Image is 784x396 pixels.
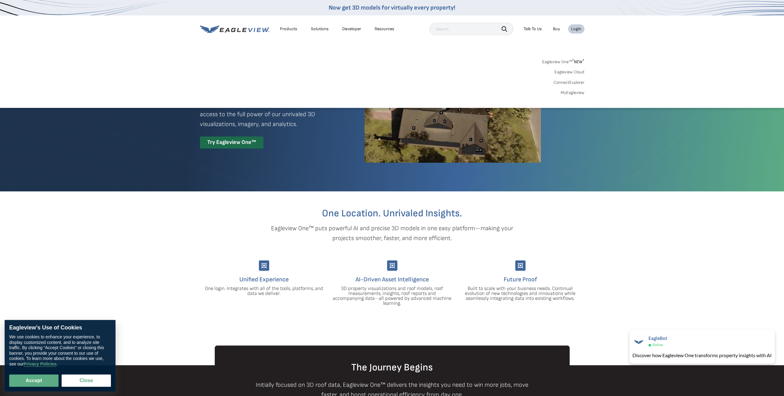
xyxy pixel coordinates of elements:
[554,80,584,85] a: ConnectExplorer
[632,336,645,348] img: EagleBot
[200,137,263,149] div: Try Eagleview One™
[24,361,57,367] a: Privacy Policies
[62,374,111,387] button: Close
[554,69,584,75] a: Eagleview Cloud
[542,57,584,64] a: Eagleview One™*NEW*
[648,336,667,341] span: EagleBot
[461,275,580,284] h4: Future Proof
[280,26,297,32] div: Products
[260,223,524,243] p: Eagleview One™ puts powerful AI and precise 3D models in one easy platform—making your projects s...
[553,26,560,32] a: Buy
[632,352,772,359] div: Discover how Eagleview One transforms property insights with AI
[387,260,397,271] img: Group-9744.svg
[311,26,329,32] div: Solutions
[333,286,452,306] p: 3D property visualizations and roof models, roof measurements, insights, roof reports and accompa...
[215,363,570,373] h2: The Journey Begins
[561,90,584,96] a: MyEagleview
[429,23,513,35] input: Search
[205,286,323,296] p: One login. Integrates with all of the tools, platforms, and data we deliver.
[9,374,59,387] button: Accept
[572,59,584,64] span: NEW
[259,260,269,271] img: Group-9744.svg
[205,209,580,218] h2: One Location. Unrivaled Insights.
[205,275,323,284] h4: Unified Experience
[571,26,581,32] div: Login
[342,26,361,32] a: Developer
[652,343,663,347] span: Online
[515,260,526,271] img: Group-9744.svg
[461,286,580,301] p: Built to scale with your business needs. Continual evolution of new technologies and innovations ...
[329,4,455,11] a: Now get 3D models for virtually every property!
[524,26,542,32] div: Talk To Us
[375,26,394,32] div: Resources
[200,100,342,129] p: A premium digital experience that provides seamless access to the full power of our unrivaled 3D ...
[9,325,111,331] div: Eagleview’s Use of Cookies
[333,275,452,284] h4: AI-Driven Asset Intelligence
[9,334,111,367] div: We use cookies to enhance your experience, to display customized content, and to analyze site tra...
